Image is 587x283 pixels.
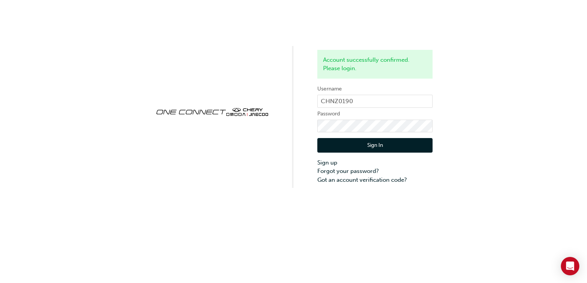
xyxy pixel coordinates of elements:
label: Password [317,109,433,118]
a: Got an account verification code? [317,176,433,184]
label: Username [317,84,433,94]
a: Forgot your password? [317,167,433,176]
div: Open Intercom Messenger [561,257,579,275]
input: Username [317,95,433,108]
div: Account successfully confirmed. Please login. [317,50,433,79]
img: oneconnect [154,101,270,121]
a: Sign up [317,158,433,167]
button: Sign In [317,138,433,153]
